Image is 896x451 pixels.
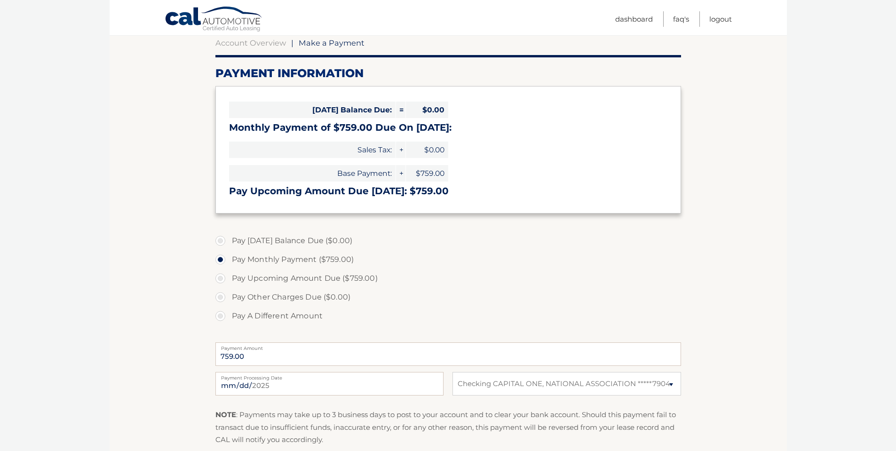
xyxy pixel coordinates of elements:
strong: NOTE [215,410,236,419]
span: Make a Payment [299,38,365,47]
a: Logout [709,11,732,27]
label: Pay [DATE] Balance Due ($0.00) [215,231,681,250]
span: Sales Tax: [229,142,396,158]
h3: Monthly Payment of $759.00 Due On [DATE]: [229,122,667,134]
span: = [396,102,405,118]
label: Pay Other Charges Due ($0.00) [215,288,681,307]
h3: Pay Upcoming Amount Due [DATE]: $759.00 [229,185,667,197]
label: Payment Amount [215,342,681,350]
input: Payment Amount [215,342,681,366]
a: FAQ's [673,11,689,27]
span: $0.00 [406,142,448,158]
a: Account Overview [215,38,286,47]
span: [DATE] Balance Due: [229,102,396,118]
label: Pay A Different Amount [215,307,681,325]
label: Pay Upcoming Amount Due ($759.00) [215,269,681,288]
span: | [291,38,293,47]
input: Payment Date [215,372,444,396]
span: + [396,165,405,182]
p: : Payments may take up to 3 business days to post to your account and to clear your bank account.... [215,409,681,446]
a: Cal Automotive [165,6,263,33]
span: $759.00 [406,165,448,182]
h2: Payment Information [215,66,681,80]
span: $0.00 [406,102,448,118]
span: Base Payment: [229,165,396,182]
a: Dashboard [615,11,653,27]
span: + [396,142,405,158]
label: Pay Monthly Payment ($759.00) [215,250,681,269]
label: Payment Processing Date [215,372,444,380]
